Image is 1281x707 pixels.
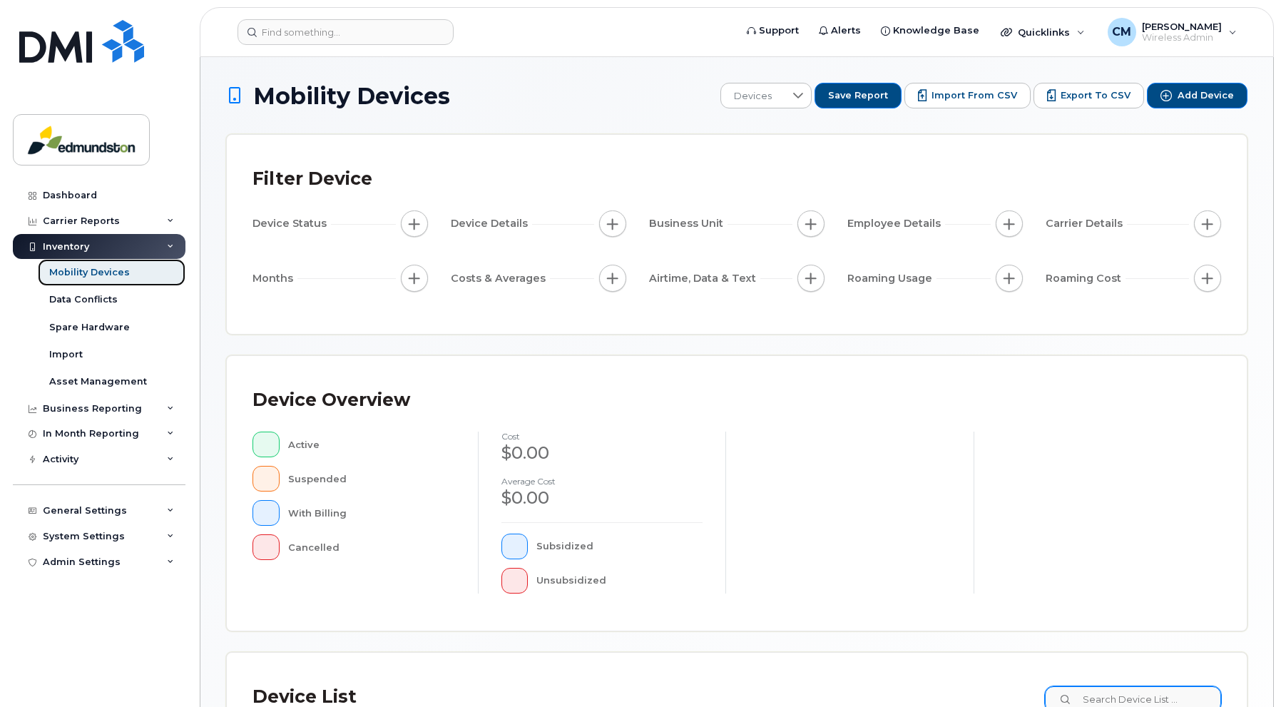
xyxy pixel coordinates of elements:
[932,89,1017,102] span: Import from CSV
[288,500,455,526] div: With Billing
[501,432,703,441] h4: cost
[649,216,728,231] span: Business Unit
[815,83,902,108] button: Save Report
[288,466,455,492] div: Suspended
[1034,83,1144,108] button: Export to CSV
[649,271,760,286] span: Airtime, Data & Text
[451,216,532,231] span: Device Details
[252,382,410,419] div: Device Overview
[721,83,785,109] span: Devices
[288,432,455,457] div: Active
[253,83,450,108] span: Mobility Devices
[847,271,936,286] span: Roaming Usage
[536,534,703,559] div: Subsidized
[288,534,455,560] div: Cancelled
[1046,271,1126,286] span: Roaming Cost
[252,216,331,231] span: Device Status
[501,477,703,486] h4: Average cost
[252,271,297,286] span: Months
[501,441,703,465] div: $0.00
[1147,83,1247,108] button: Add Device
[451,271,550,286] span: Costs & Averages
[252,161,372,198] div: Filter Device
[828,89,888,102] span: Save Report
[847,216,945,231] span: Employee Details
[536,568,703,594] div: Unsubsidized
[904,83,1031,108] button: Import from CSV
[1046,216,1127,231] span: Carrier Details
[1178,89,1234,102] span: Add Device
[501,486,703,510] div: $0.00
[1061,89,1131,102] span: Export to CSV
